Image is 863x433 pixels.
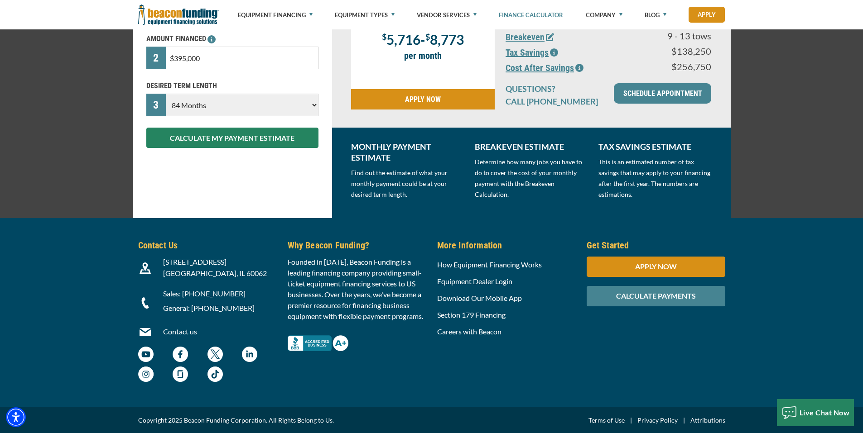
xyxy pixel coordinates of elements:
p: DESIRED TERM LENGTH [146,81,318,91]
input: $ [166,47,318,69]
h5: Why Beacon Funding? [288,238,426,252]
h5: More Information [437,238,576,252]
p: $138,250 [632,46,711,57]
a: Section 179 Financing [437,310,506,319]
p: MONTHLY PAYMENT ESTIMATE [351,141,464,163]
span: Copyright 2025 Beacon Funding Corporation. All Rights Belong to Us. [138,415,334,426]
a: How Equipment Financing Works [437,260,542,269]
p: CALL [PHONE_NUMBER] [506,96,603,107]
button: Cost After Savings [506,61,583,75]
span: Live Chat Now [800,408,850,417]
a: Terms of Use [588,415,625,426]
a: Beacon Funding YouTube Channel - open in a new tab [138,351,154,360]
a: Download Our Mobile App [437,294,522,302]
a: APPLY NOW [587,262,725,271]
div: Accessibility Menu [6,407,26,427]
a: Better Business Bureau Complaint Free A+ Rating - open in a new tab [288,333,348,342]
p: per month [356,50,491,61]
p: - [356,31,491,46]
img: Beacon Funding LinkedIn [242,347,257,362]
div: 3 [146,94,166,116]
a: Privacy Policy [637,415,678,426]
img: Beacon Funding Instagram [138,366,154,382]
button: Tax Savings [506,46,558,59]
span: $ [425,32,430,42]
div: CALCULATE PAYMENTS [587,286,725,306]
a: Equipment Dealer Login [437,277,512,285]
p: Find out the estimate of what your monthly payment could be at your desired term length. [351,167,464,200]
span: $ [382,32,386,42]
a: Contact us [163,327,197,336]
p: Determine how many jobs you have to do to cover the cost of your monthly payment with the Breakev... [475,157,588,200]
img: Beacon Funding TikTok [207,366,223,382]
span: 5,716 [386,31,420,48]
img: Beacon Funding Glassdoor [173,366,188,382]
h5: Contact Us [138,238,277,252]
button: Breakeven [506,30,554,44]
span: | [678,415,690,426]
a: Apply [689,7,725,23]
p: $256,750 [632,61,711,72]
button: CALCULATE MY PAYMENT ESTIMATE [146,128,318,148]
span: | [625,415,637,426]
p: Founded in [DATE], Beacon Funding is a leading financing company providing small-ticket equipment... [288,257,426,322]
a: Beacon Funding Facebook - open in a new tab [173,351,188,360]
img: Beacon Funding Phone [140,297,151,309]
img: Beacon Funding location [140,262,151,274]
a: SCHEDULE APPOINTMENT [614,83,711,104]
p: AMOUNT FINANCED [146,33,318,44]
h5: Get Started [587,238,725,252]
p: General: [PHONE_NUMBER] [163,303,277,314]
p: This is an estimated number of tax savings that may apply to your financing after the first year.... [598,157,711,200]
a: Attributions [690,415,725,426]
p: 9 - 13 tows [632,30,711,41]
a: Beacon Funding Glassdoor - open in a new tab [173,371,188,380]
img: Beacon Funding Email Contact Icon [140,326,151,338]
div: APPLY NOW [587,257,725,277]
span: [STREET_ADDRESS] [GEOGRAPHIC_DATA], IL 60062 [163,257,267,277]
a: APPLY NOW [351,89,495,109]
a: Beacon Funding TikTok - open in a new tab [207,371,223,380]
button: Live Chat Now [777,399,854,426]
a: CALCULATE PAYMENTS [587,291,725,300]
a: Beacon Funding Instagram - open in a new tab [138,371,154,380]
p: Sales: [PHONE_NUMBER] [163,288,277,299]
img: Beacon Funding twitter [207,347,223,362]
img: Beacon Funding Facebook [173,347,188,362]
p: BREAKEVEN ESTIMATE [475,141,588,152]
span: 8,773 [430,31,464,48]
p: QUESTIONS? [506,83,603,94]
div: 2 [146,47,166,69]
img: Better Business Bureau Complaint Free A+ Rating [288,335,348,351]
p: TAX SAVINGS ESTIMATE [598,141,711,152]
a: Beacon Funding LinkedIn - open in a new tab [242,351,257,360]
a: Beacon Funding twitter - open in a new tab [207,351,223,360]
img: Beacon Funding YouTube Channel [138,347,154,362]
a: Careers with Beacon [437,327,501,336]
